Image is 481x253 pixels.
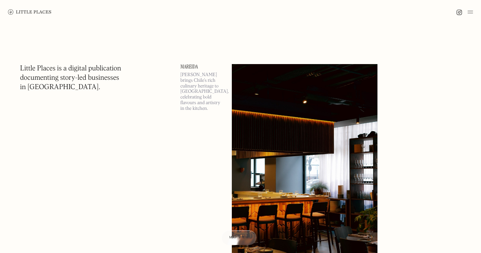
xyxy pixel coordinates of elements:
[180,64,224,69] a: Mareida
[180,72,224,111] p: [PERSON_NAME] brings Chile’s rich culinary heritage to [GEOGRAPHIC_DATA], celebrating bold flavou...
[229,236,249,239] span: Map view
[20,64,121,92] h1: Little Places is a digital publication documenting story-led businesses in [GEOGRAPHIC_DATA].
[221,230,257,245] a: Map view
